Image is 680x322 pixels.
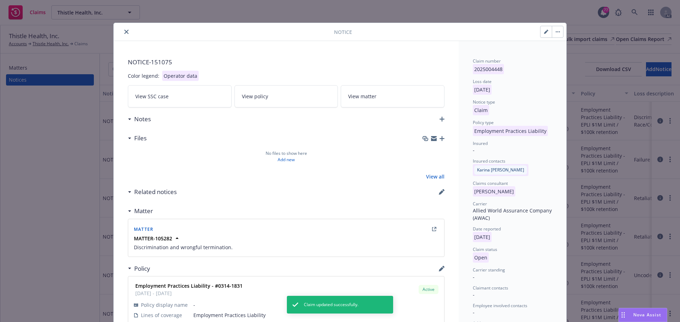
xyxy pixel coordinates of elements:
[473,147,475,153] span: -
[473,285,508,291] span: Claimant contacts
[193,311,438,319] span: Employment Practices Liability
[134,134,147,143] h3: Files
[128,115,151,124] div: Notes
[473,303,527,309] span: Employee involved contacts
[473,84,492,95] p: [DATE]
[128,85,232,107] a: View SSC case
[128,72,159,80] div: Color legend:
[473,105,489,115] p: Claim
[234,85,338,107] a: View policy
[473,226,501,232] span: Date reported
[473,267,505,273] span: Carrier standing
[128,206,153,216] div: Matter
[473,274,475,280] span: -
[430,225,438,233] a: external
[473,140,488,146] span: Insured
[473,66,504,72] span: 2025004448
[473,158,505,164] span: Insured contacts
[334,28,352,36] span: Notice
[135,289,243,297] span: [DATE] - [DATE]
[473,166,528,173] span: Karina [PERSON_NAME]
[421,286,436,293] span: Active
[473,128,548,134] span: Employment Practices Liability
[278,157,295,163] a: Add new
[473,86,492,93] span: [DATE]
[473,64,504,74] p: 2025004448
[473,207,552,222] div: Allied World Assurance Company (AWAC)
[473,232,492,242] p: [DATE]
[134,206,153,216] h3: Matter
[633,312,661,318] span: Nova Assist
[473,119,494,125] span: Policy type
[162,71,199,81] div: Operator data
[618,308,667,322] button: Nova Assist
[473,126,548,136] p: Employment Practices Liability
[473,309,475,316] span: -
[134,115,151,124] h3: Notes
[135,93,169,100] span: View SSC case
[477,167,524,173] span: Karina [PERSON_NAME]
[426,173,444,180] a: View all
[141,311,182,319] span: Lines of coverage
[128,134,147,143] div: Files
[135,282,243,289] strong: Employment Practices Liability - #0314-1831
[619,308,628,322] div: Drag to move
[134,244,438,251] span: Discrimination and wrongful termination.
[128,187,177,197] div: Related notices
[473,99,495,105] span: Notice type
[134,264,150,273] h3: Policy
[242,93,268,100] span: View policy
[304,301,358,308] span: Claim updated successfully.
[122,28,131,36] button: close
[473,107,489,113] span: Claim
[473,180,508,186] span: Claims consultant
[134,187,177,197] h3: Related notices
[266,150,307,157] span: No files to show here
[128,58,444,66] span: NOTICE- 151075
[134,235,172,242] strong: MATTER-105282
[473,234,492,240] span: [DATE]
[128,264,150,273] div: Policy
[141,301,188,309] span: Policy display name
[193,301,438,309] span: -
[473,291,475,298] span: -
[473,78,492,84] span: Loss date
[473,188,515,195] span: [PERSON_NAME]
[473,201,487,207] span: Carrier
[473,254,489,261] span: Open
[473,246,497,252] span: Claim status
[473,252,489,263] p: Open
[348,93,376,100] span: View matter
[341,85,444,107] a: View matter
[134,226,153,232] span: Matter
[473,58,501,64] span: Claim number
[473,186,515,197] p: [PERSON_NAME]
